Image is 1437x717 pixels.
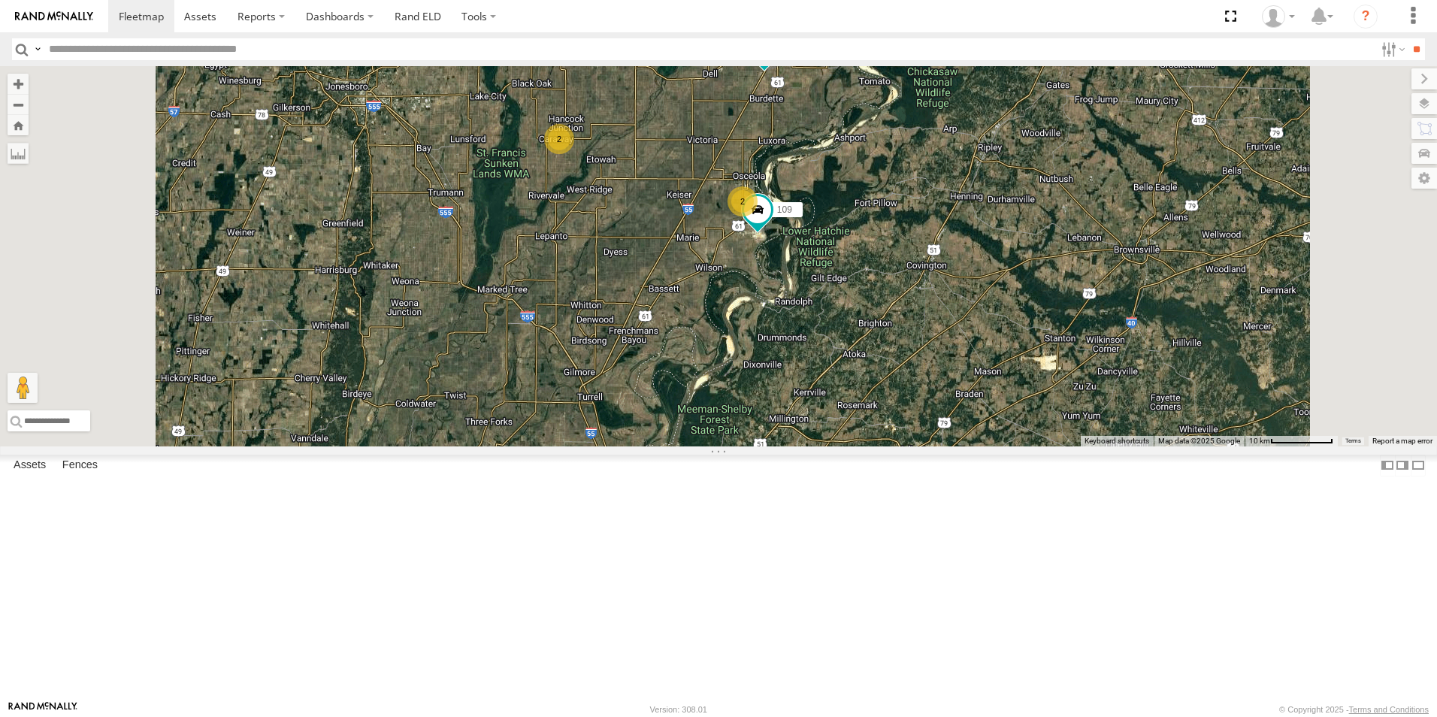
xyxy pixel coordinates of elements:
[8,115,29,135] button: Zoom Home
[1349,705,1429,714] a: Terms and Conditions
[1375,38,1408,60] label: Search Filter Options
[1345,438,1361,444] a: Terms (opens in new tab)
[728,186,758,216] div: 2
[55,455,105,476] label: Fences
[1279,705,1429,714] div: © Copyright 2025 -
[1257,5,1300,28] div: Craig King
[1380,455,1395,476] label: Dock Summary Table to the Left
[1372,437,1432,445] a: Report a map error
[1411,455,1426,476] label: Hide Summary Table
[1411,168,1437,189] label: Map Settings
[1354,5,1378,29] i: ?
[8,702,77,717] a: Visit our Website
[32,38,44,60] label: Search Query
[8,94,29,115] button: Zoom out
[1158,437,1240,445] span: Map data ©2025 Google
[1085,436,1149,446] button: Keyboard shortcuts
[15,11,93,22] img: rand-logo.svg
[8,143,29,164] label: Measure
[8,373,38,403] button: Drag Pegman onto the map to open Street View
[1249,437,1270,445] span: 10 km
[1395,455,1410,476] label: Dock Summary Table to the Right
[777,204,792,215] span: 109
[1245,436,1338,446] button: Map Scale: 10 km per 80 pixels
[544,124,574,154] div: 2
[650,705,707,714] div: Version: 308.01
[6,455,53,476] label: Assets
[8,74,29,94] button: Zoom in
